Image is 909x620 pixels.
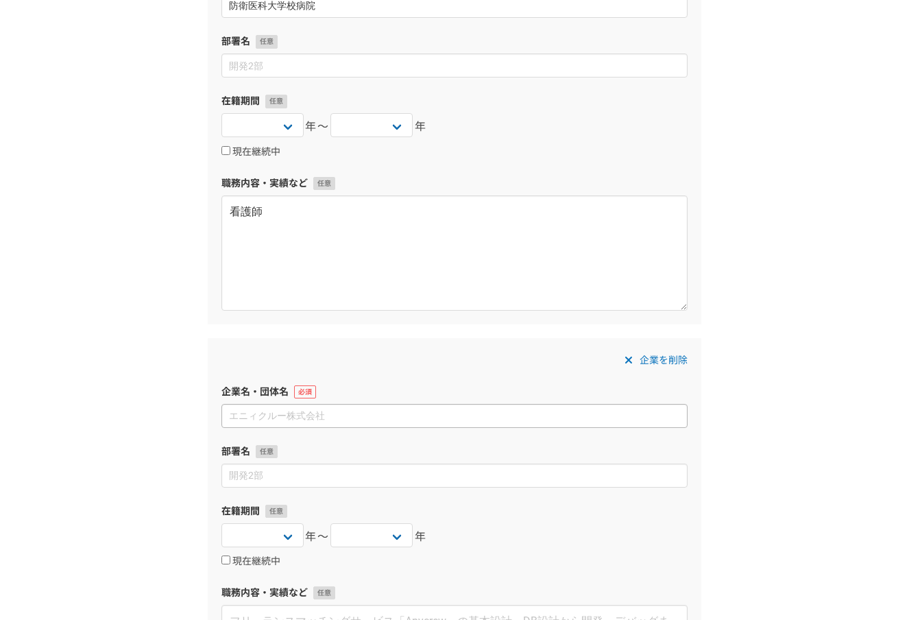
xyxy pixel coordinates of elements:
[221,176,688,191] label: 職務内容・実績など
[305,119,329,135] span: 年〜
[221,444,688,459] label: 部署名
[221,556,280,568] label: 現在継続中
[221,504,688,518] label: 在籍期間
[221,94,688,108] label: 在籍期間
[221,586,688,600] label: 職務内容・実績など
[415,529,427,545] span: 年
[305,529,329,545] span: 年〜
[640,352,688,368] span: 企業を削除
[415,119,427,135] span: 年
[221,556,230,564] input: 現在継続中
[221,146,230,155] input: 現在継続中
[221,53,688,77] input: 開発2部
[221,146,280,158] label: 現在継続中
[221,404,688,428] input: エニィクルー株式会社
[221,464,688,488] input: 開発2部
[221,385,688,399] label: 企業名・団体名
[221,34,688,49] label: 部署名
